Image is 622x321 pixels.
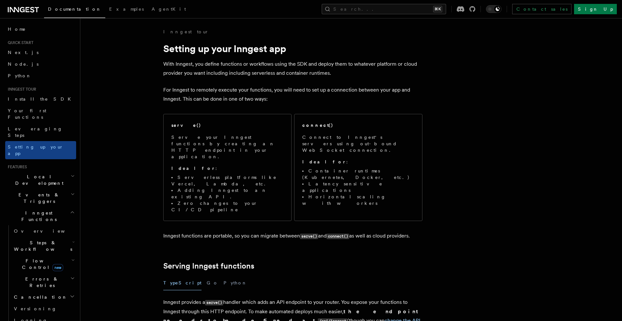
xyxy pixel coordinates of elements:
[109,6,144,12] span: Examples
[294,114,422,221] a: connect()Connect to Inngest's servers using out-bound WebSocket connection.Ideal for:Container ru...
[171,165,283,172] p: :
[11,255,76,273] button: Flow Controlnew
[5,192,71,205] span: Events & Triggers
[5,47,76,58] a: Next.js
[302,134,414,153] p: Connect to Inngest's servers using out-bound WebSocket connection.
[52,264,63,271] span: new
[14,228,81,234] span: Overview
[171,134,283,160] p: Serve your Inngest functions by creating an HTTP endpoint in your application.
[302,168,414,181] li: Container runtimes (Kubernetes, Docker, etc.)
[163,261,254,271] a: Serving Inngest functions
[5,70,76,82] a: Python
[8,126,63,138] span: Leveraging Steps
[5,23,76,35] a: Home
[163,43,422,54] h1: Setting up your Inngest app
[5,189,76,207] button: Events & Triggers
[512,4,571,14] a: Contact sales
[8,61,39,67] span: Node.js
[163,60,422,78] p: With Inngest, you define functions or workflows using the SDK and deploy them to whatever platfor...
[5,40,33,45] span: Quick start
[224,276,247,290] button: Python
[5,87,36,92] span: Inngest tour
[11,258,71,271] span: Flow Control
[163,85,422,104] p: For Inngest to remotely execute your functions, you will need to set up a connection between your...
[11,291,76,303] button: Cancellation
[5,123,76,141] a: Leveraging Steps
[8,144,63,156] span: Setting up your app
[163,114,292,221] a: serve()Serve your Inngest functions by creating an HTTP endpoint in your application.Ideal for:Se...
[152,6,186,12] span: AgentKit
[163,231,422,241] p: Inngest functions are portable, so you can migrate between and as well as cloud providers.
[171,187,283,200] li: Adding Inngest to an existing API.
[5,207,76,225] button: Inngest Functions
[5,93,76,105] a: Install the SDK
[11,276,70,289] span: Errors & Retries
[302,159,346,164] strong: Ideal for
[327,234,349,239] code: connect()
[171,174,283,187] li: Serverless platforms like Vercel, Lambda, etc.
[171,200,283,213] li: Zero changes to your CI/CD pipeline
[8,73,31,78] span: Python
[148,2,190,17] a: AgentKit
[11,237,76,255] button: Steps & Workflows
[433,6,442,12] kbd: ⌘K
[5,210,70,223] span: Inngest Functions
[14,306,57,311] span: Versioning
[5,105,76,123] a: Your first Functions
[8,26,26,32] span: Home
[302,122,333,128] h2: connect()
[11,303,76,315] a: Versioning
[11,239,72,252] span: Steps & Workflows
[11,225,76,237] a: Overview
[11,294,67,300] span: Cancellation
[5,141,76,159] a: Setting up your app
[5,171,76,189] button: Local Development
[171,122,201,128] h2: serve()
[205,300,223,305] code: serve()
[44,2,105,18] a: Documentation
[5,58,76,70] a: Node.js
[171,166,215,171] strong: Ideal for
[8,96,75,102] span: Install the SDK
[302,159,414,165] p: :
[48,6,101,12] span: Documentation
[486,5,501,13] button: Toggle dark mode
[105,2,148,17] a: Examples
[302,194,414,206] li: Horizontal scaling with workers
[5,173,71,186] span: Local Development
[163,28,209,35] a: Inngest tour
[300,234,318,239] code: serve()
[302,181,414,194] li: Latency sensitive applications
[163,276,202,290] button: TypeScript
[8,50,39,55] span: Next.js
[322,4,446,14] button: Search...⌘K
[574,4,617,14] a: Sign Up
[8,108,46,120] span: Your first Functions
[207,276,218,290] button: Go
[5,164,27,170] span: Features
[11,273,76,291] button: Errors & Retries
